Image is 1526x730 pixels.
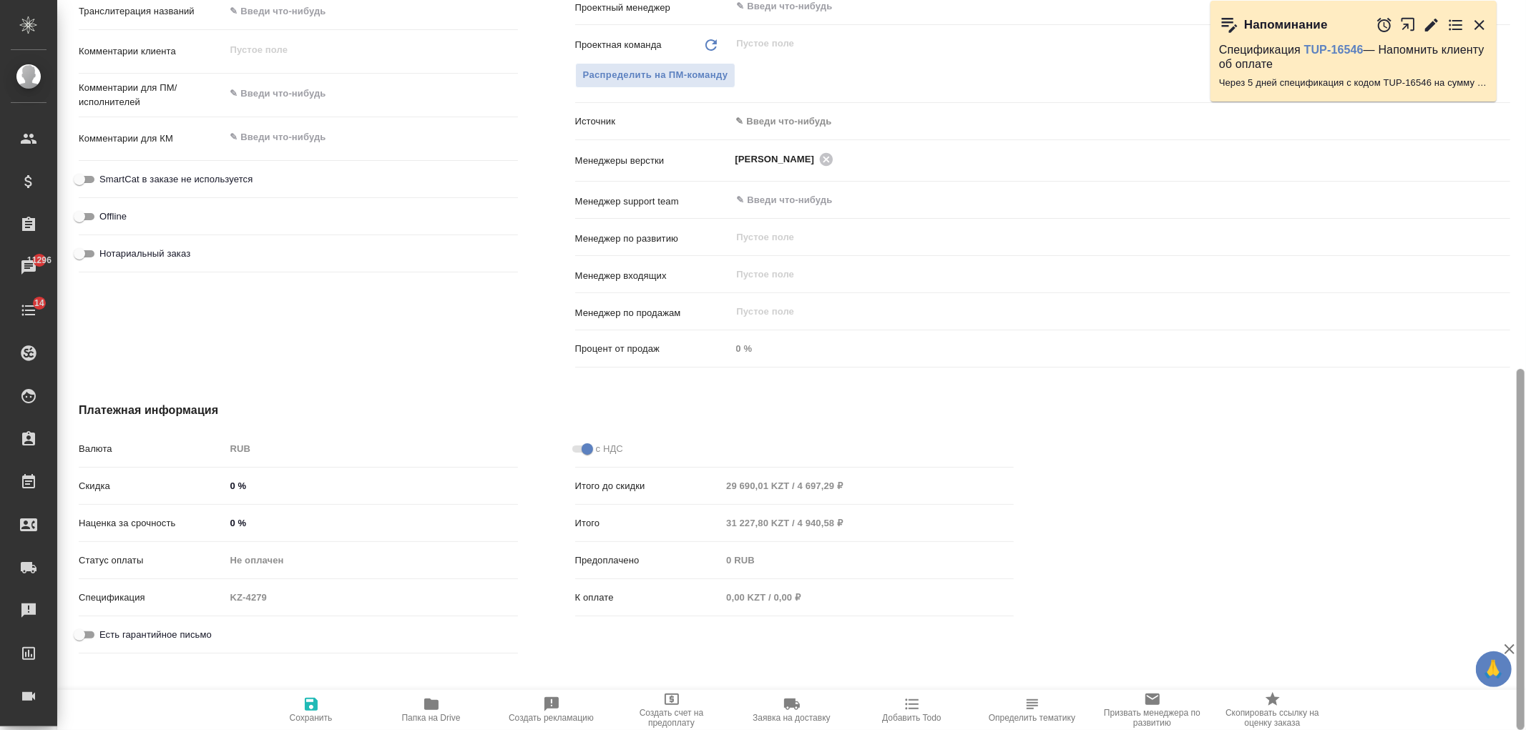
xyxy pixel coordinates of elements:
[491,690,612,730] button: Создать рекламацию
[721,550,1014,571] input: Пустое поле
[99,209,127,224] span: Offline
[1101,708,1204,728] span: Призвать менеджера по развитию
[575,114,731,129] p: Источник
[99,628,212,642] span: Есть гарантийное письмо
[575,194,731,209] p: Менеджер support team
[402,713,461,723] span: Папка на Drive
[612,690,732,730] button: Создать счет на предоплату
[1502,158,1505,161] button: Open
[735,150,838,168] div: [PERSON_NAME]
[4,292,54,328] a: 14
[596,442,623,456] span: с НДС
[620,708,723,728] span: Создать счет на предоплату
[1221,708,1324,728] span: Скопировать ссылку на оценку заказа
[1423,16,1440,34] button: Редактировать
[575,553,722,568] p: Предоплачено
[1476,651,1512,687] button: 🙏
[721,513,1014,533] input: Пустое поле
[721,475,1014,496] input: Пустое поле
[225,437,518,461] div: RUB
[1244,18,1328,32] p: Напоминание
[99,172,253,187] span: SmartCat в заказе не используется
[371,690,491,730] button: Папка на Drive
[882,713,941,723] span: Добавить Todo
[989,713,1075,723] span: Определить тематику
[1213,690,1333,730] button: Скопировать ссылку на оценку заказа
[19,253,60,267] span: 11296
[225,475,518,496] input: ✎ Введи что-нибудь
[99,247,190,261] span: Нотариальный заказ
[79,132,225,146] p: Комментарии для КМ
[79,553,225,568] p: Статус оплаты
[1219,76,1488,90] p: Через 5 дней спецификация с кодом TUP-16546 на сумму 100926.66 RUB будет просрочена
[225,1,518,21] input: ✎ Введи что-нибудь
[79,4,225,19] p: Транслитерация названий
[79,402,1014,419] h4: Платежная информация
[79,44,225,59] p: Комментарии клиента
[735,229,1477,246] input: Пустое поле
[251,690,371,730] button: Сохранить
[575,516,722,531] p: Итого
[575,1,731,15] p: Проектный менеджер
[753,713,830,723] span: Заявка на доставку
[1482,654,1506,684] span: 🙏
[4,250,54,285] a: 11296
[575,63,736,88] button: Распределить на ПМ-команду
[1092,690,1213,730] button: Призвать менеджера по развитию
[736,114,1493,129] div: ✎ Введи что-нибудь
[1376,16,1393,34] button: Отложить
[225,587,518,608] input: Пустое поле
[1219,43,1488,71] p: Спецификация — Напомнить клиенту об оплате
[1400,9,1417,40] button: Открыть в новой вкладке
[575,269,731,283] p: Менеджер входящих
[79,81,225,109] p: Комментарии для ПМ/исполнителей
[225,548,518,573] div: Не оплачен
[735,303,1477,320] input: Пустое поле
[972,690,1092,730] button: Определить тематику
[735,152,823,167] span: [PERSON_NAME]
[225,513,518,533] input: ✎ Введи что-нибудь
[731,338,1510,359] input: Пустое поле
[290,713,333,723] span: Сохранить
[575,479,722,493] p: Итого до скидки
[509,713,594,723] span: Создать рекламацию
[575,591,722,605] p: К оплате
[575,38,662,52] p: Проектная команда
[732,690,852,730] button: Заявка на доставку
[1304,44,1364,56] a: TUP-16546
[26,296,53,310] span: 14
[575,306,731,320] p: Менеджер по продажам
[1471,16,1488,34] button: Закрыть
[735,35,1477,52] input: Пустое поле
[721,587,1014,608] input: Пустое поле
[79,591,225,605] p: Спецификация
[1447,16,1464,34] button: Перейти в todo
[731,109,1510,134] div: ✎ Введи что-нибудь
[575,154,731,168] p: Менеджеры верстки
[735,266,1477,283] input: Пустое поле
[852,690,972,730] button: Добавить Todo
[79,479,225,493] p: Скидка
[79,442,225,456] p: Валюта
[79,516,225,531] p: Наценка за срочность
[575,342,731,356] p: Процент от продаж
[583,67,728,84] span: Распределить на ПМ-команду
[735,192,1458,209] input: ✎ Введи что-нибудь
[575,232,731,246] p: Менеджер по развитию
[1502,199,1505,202] button: Open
